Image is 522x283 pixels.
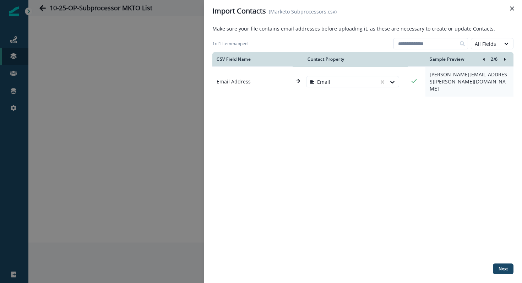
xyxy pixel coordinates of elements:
[212,25,495,32] p: Make sure your file contains email addresses before uploading it, as these are necessary to creat...
[506,3,518,14] button: Close
[430,56,464,62] p: Sample Preview
[493,263,513,274] button: Next
[430,71,509,92] p: [PERSON_NAME][EMAIL_ADDRESS][PERSON_NAME][DOMAIN_NAME]
[479,55,488,64] button: left-icon
[217,56,288,62] div: CSV Field Name
[212,40,248,47] p: 1 of 1 item mapped
[212,75,293,88] p: Email Address
[308,56,344,62] p: Contact Property
[269,8,337,15] p: (Marketo Subprocessors.csv)
[499,266,508,271] p: Next
[212,6,266,16] p: Import Contacts
[491,56,498,62] p: 2 / 6
[501,55,509,64] button: Right-forward-icon
[475,40,497,48] div: All Fields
